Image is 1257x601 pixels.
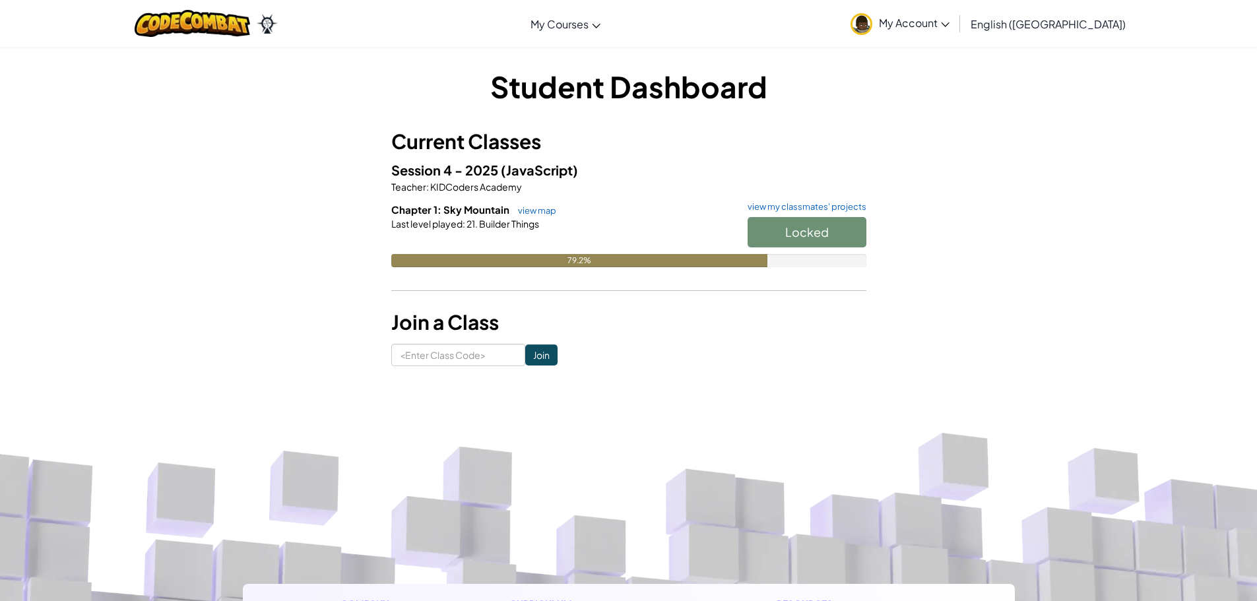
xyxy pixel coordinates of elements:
[463,218,465,230] span: :
[391,127,866,156] h3: Current Classes
[391,66,866,107] h1: Student Dashboard
[525,344,558,365] input: Join
[524,6,607,42] a: My Courses
[135,10,250,37] img: CodeCombat logo
[391,344,525,366] input: <Enter Class Code>
[426,181,429,193] span: :
[741,203,866,211] a: view my classmates' projects
[964,6,1132,42] a: English ([GEOGRAPHIC_DATA])
[391,162,501,178] span: Session 4 - 2025
[391,307,866,337] h3: Join a Class
[429,181,522,193] span: KIDCoders Academy
[391,203,511,216] span: Chapter 1: Sky Mountain
[531,17,589,31] span: My Courses
[391,218,463,230] span: Last level played
[844,3,956,44] a: My Account
[511,205,556,216] a: view map
[501,162,578,178] span: (JavaScript)
[879,16,950,30] span: My Account
[851,13,872,35] img: avatar
[465,218,478,230] span: 21.
[257,14,278,34] img: Ozaria
[391,181,426,193] span: Teacher
[391,254,767,267] div: 79.2%
[971,17,1126,31] span: English ([GEOGRAPHIC_DATA])
[478,218,539,230] span: Builder Things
